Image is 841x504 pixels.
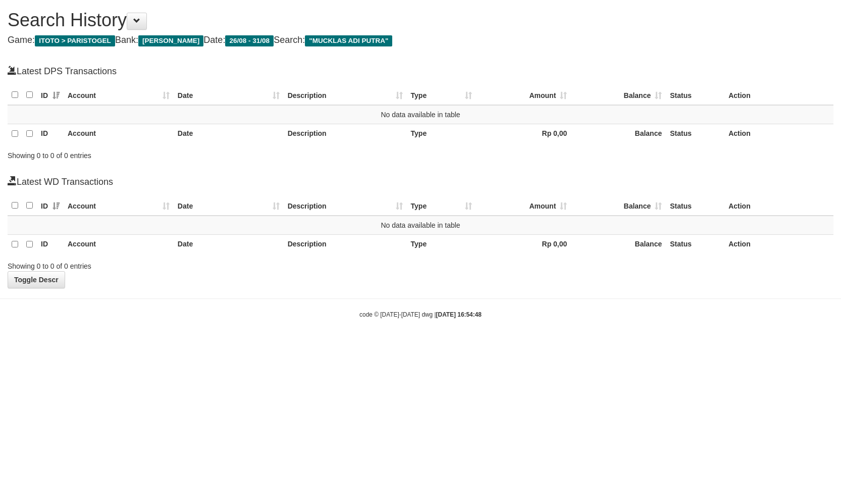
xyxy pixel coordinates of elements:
[174,234,284,254] th: Date
[138,35,203,46] span: [PERSON_NAME]
[359,311,482,318] small: code © [DATE]-[DATE] dwg |
[8,257,343,271] div: Showing 0 to 0 of 0 entries
[407,124,477,144] th: Type
[724,234,833,254] th: Action
[407,196,477,216] th: Type: activate to sort column ascending
[666,234,724,254] th: Status
[64,124,174,144] th: Account
[724,85,833,105] th: Action
[571,234,666,254] th: Balance
[476,234,571,254] th: Rp 0,00
[436,311,482,318] strong: [DATE] 16:54:48
[284,85,407,105] th: Description: activate to sort column ascending
[476,124,571,144] th: Rp 0,00
[8,65,833,77] h4: Latest DPS Transactions
[666,85,724,105] th: Status
[37,196,64,216] th: ID: activate to sort column ascending
[8,216,833,235] td: No data available in table
[407,85,477,105] th: Type: activate to sort column ascending
[174,124,284,144] th: Date
[8,10,833,30] h1: Search History
[666,124,724,144] th: Status
[666,196,724,216] th: Status
[571,196,666,216] th: Balance: activate to sort column ascending
[476,85,571,105] th: Amount: activate to sort column ascending
[174,196,284,216] th: Date: activate to sort column ascending
[8,105,833,124] td: No data available in table
[37,124,64,144] th: ID
[305,35,392,46] span: "MUCKLAS ADI PUTRA"
[64,234,174,254] th: Account
[37,234,64,254] th: ID
[724,124,833,144] th: Action
[571,124,666,144] th: Balance
[8,271,65,288] a: Toggle Descr
[284,124,407,144] th: Description
[64,196,174,216] th: Account: activate to sort column ascending
[284,234,407,254] th: Description
[8,35,833,45] h4: Game: Bank: Date: Search:
[225,35,274,46] span: 26/08 - 31/08
[35,35,115,46] span: ITOTO > PARISTOGEL
[284,196,407,216] th: Description: activate to sort column ascending
[8,176,833,187] h4: Latest WD Transactions
[64,85,174,105] th: Account: activate to sort column ascending
[724,196,833,216] th: Action
[37,85,64,105] th: ID: activate to sort column ascending
[476,196,571,216] th: Amount: activate to sort column ascending
[8,146,343,161] div: Showing 0 to 0 of 0 entries
[407,234,477,254] th: Type
[571,85,666,105] th: Balance: activate to sort column ascending
[174,85,284,105] th: Date: activate to sort column ascending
